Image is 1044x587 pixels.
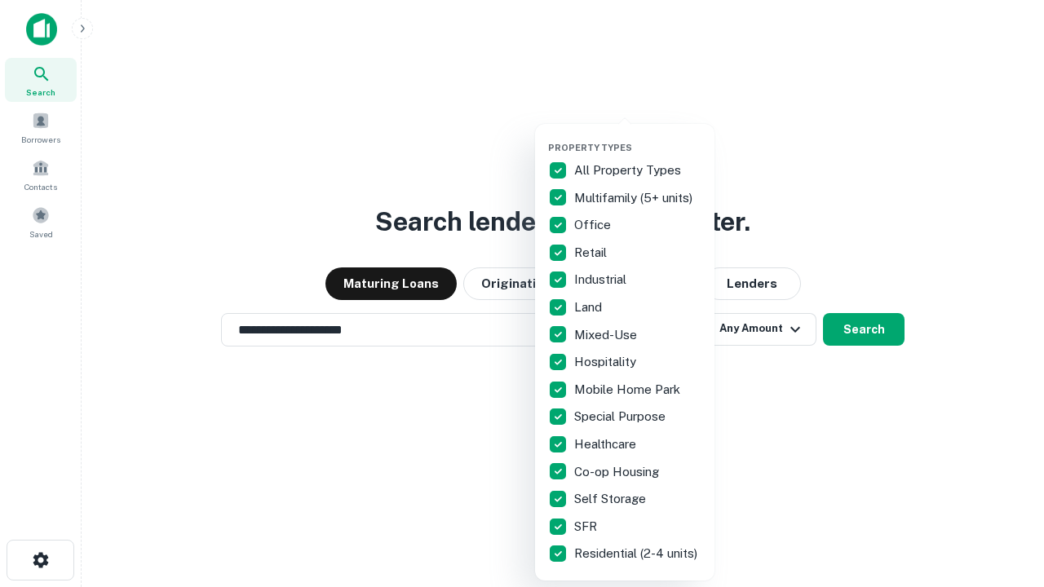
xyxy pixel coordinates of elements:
p: Self Storage [574,489,649,509]
p: Retail [574,243,610,263]
p: Multifamily (5+ units) [574,188,696,208]
p: SFR [574,517,600,536]
iframe: Chat Widget [962,457,1044,535]
p: Special Purpose [574,407,669,426]
p: Hospitality [574,352,639,372]
p: Residential (2-4 units) [574,544,701,563]
p: Mobile Home Park [574,380,683,399]
span: Property Types [548,143,632,152]
p: Land [574,298,605,317]
p: Healthcare [574,435,639,454]
p: Mixed-Use [574,325,640,345]
p: Office [574,215,614,235]
p: Co-op Housing [574,462,662,482]
p: Industrial [574,270,630,289]
p: All Property Types [574,161,684,180]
